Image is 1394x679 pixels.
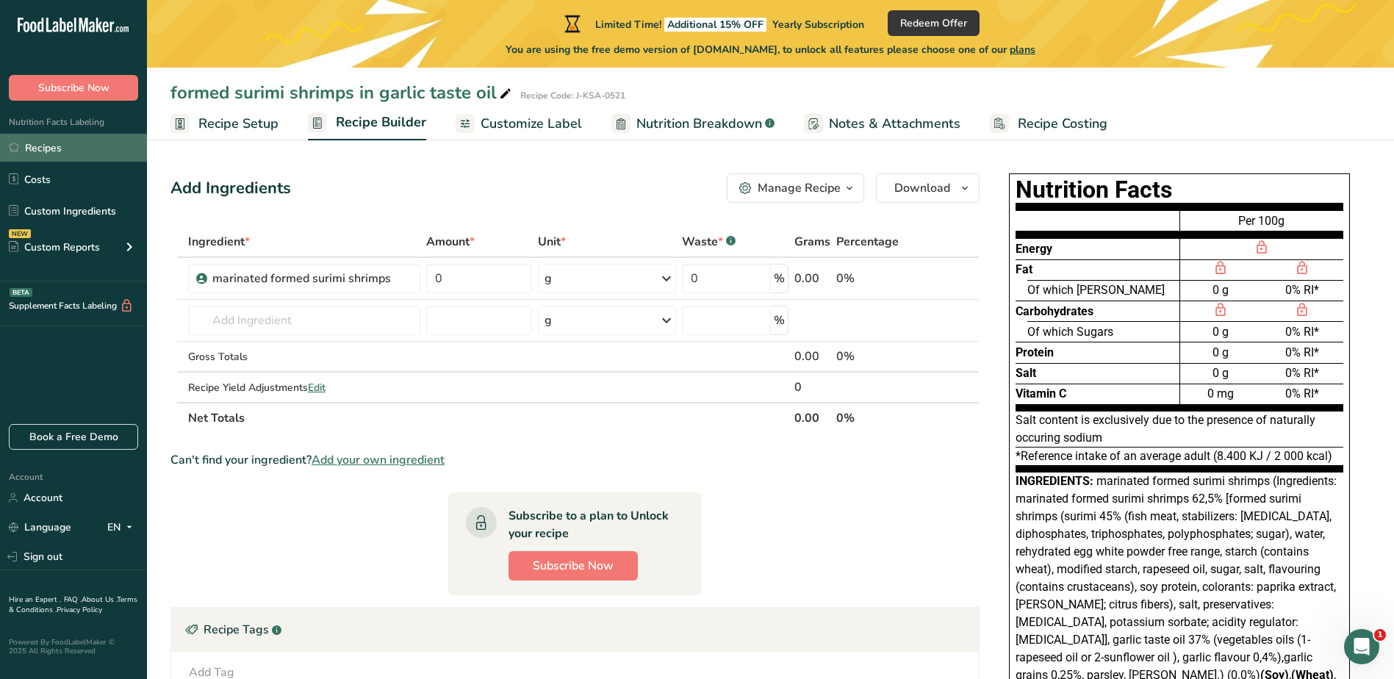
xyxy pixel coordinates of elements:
div: Manage Recipe [758,179,841,197]
a: About Us . [82,594,117,605]
span: Additional 15% OFF [664,18,766,32]
span: Of which [PERSON_NAME] [1027,283,1165,297]
span: Recipe Builder [336,112,426,132]
div: 0 g [1180,363,1262,384]
span: Nutrition Breakdown [636,114,762,134]
button: Manage Recipe [727,173,864,203]
span: Unit [538,233,566,251]
div: EN [107,519,138,536]
div: Custom Reports [9,240,100,255]
div: Recipe Code: J-KSA-0521 [520,89,625,102]
span: Recipe Setup [198,114,279,134]
span: Notes & Attachments [829,114,960,134]
div: Per 100g [1180,210,1343,238]
iframe: Intercom live chat [1344,629,1379,664]
div: 0 [794,378,830,396]
h1: Nutrition Facts [1016,180,1343,200]
div: g [545,270,552,287]
span: Subscribe Now [38,80,109,96]
span: Subscribe Now [533,557,614,575]
div: marinated formed surimi shrimps [212,270,396,287]
a: Notes & Attachments [804,107,960,140]
span: 0% RI* [1285,345,1319,359]
div: Limited Time! [561,15,864,32]
div: Can't find your ingredient? [170,451,980,469]
th: 0.00 [791,402,833,433]
div: *Reference intake of an average adult (8.400 KJ / 2 000 kcal) [1016,448,1343,473]
span: Customize Label [481,114,582,134]
button: Redeem Offer [888,10,980,36]
span: Ingredient [188,233,250,251]
div: formed surimi shrimps in garlic taste oil [170,79,514,106]
span: Recipe Costing [1018,114,1107,134]
span: Download [894,179,950,197]
div: BETA [10,288,32,297]
div: Waste [682,233,736,251]
span: Protein [1016,345,1054,359]
div: NEW [9,229,31,238]
span: Salt [1016,366,1036,380]
a: Hire an Expert . [9,594,61,605]
span: Add your own ingredient [312,451,445,469]
input: Add Ingredient [188,306,421,335]
th: Net Totals [185,402,792,433]
span: Fat [1016,262,1032,276]
div: Recipe Tags [171,608,979,652]
span: Ingredients: [1016,474,1093,488]
a: Customize Label [456,107,582,140]
span: Percentage [836,233,899,251]
button: Subscribe Now [9,75,138,101]
div: Add Ingredients [170,176,291,201]
span: Of which Sugars [1027,325,1113,339]
div: Salt content is exclusively due to the presence of naturally occuring sodium [1016,412,1343,448]
a: Privacy Policy [57,605,102,615]
a: Recipe Setup [170,107,279,140]
a: FAQ . [64,594,82,605]
div: 0% [836,270,910,287]
span: 0% RI* [1285,325,1319,339]
div: Powered By FoodLabelMaker © 2025 All Rights Reserved [9,638,138,655]
button: Subscribe Now [509,551,638,581]
span: 0% RI* [1285,283,1319,297]
span: 1 [1374,629,1386,641]
a: Nutrition Breakdown [611,107,775,140]
a: Language [9,514,71,540]
a: Recipe Builder [308,106,426,141]
span: Amount [426,233,475,251]
span: 0% RI* [1285,387,1319,400]
span: Carbohydrates [1016,304,1093,318]
span: You are using the free demo version of [DOMAIN_NAME], to unlock all features please choose one of... [506,42,1035,57]
a: Terms & Conditions . [9,594,137,615]
span: plans [1010,43,1035,57]
div: Recipe Yield Adjustments [188,380,421,395]
span: 0% RI* [1285,366,1319,380]
div: 0.00 [794,270,830,287]
div: g [545,312,552,329]
div: 0 g [1180,342,1262,362]
span: Grams [794,233,830,251]
div: 0 g [1180,321,1262,342]
div: 0.00 [794,348,830,365]
div: 0% [836,348,910,365]
div: Subscribe to a plan to Unlock your recipe [509,507,672,542]
th: 0% [833,402,913,433]
button: Download [876,173,980,203]
span: Yearly Subscription [772,18,864,32]
div: 0 mg [1180,384,1262,404]
div: Gross Totals [188,349,421,364]
div: 0 g [1180,280,1262,301]
a: Book a Free Demo [9,424,138,450]
span: Vitamin C [1016,387,1066,400]
span: Energy [1016,242,1052,256]
span: Edit [308,381,326,395]
span: Redeem Offer [900,15,967,31]
a: Recipe Costing [990,107,1107,140]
